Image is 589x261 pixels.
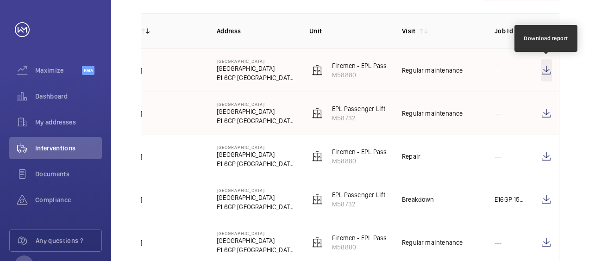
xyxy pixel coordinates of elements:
p: Visit [402,26,416,36]
div: Regular maintenance [402,109,463,118]
p: [GEOGRAPHIC_DATA] [217,64,294,73]
div: Repair [402,152,420,161]
div: Download report [524,34,568,43]
p: E1 6GP [GEOGRAPHIC_DATA] [217,159,294,168]
p: M58880 [332,242,429,252]
img: elevator.svg [312,108,323,119]
span: Maximize [35,66,82,75]
p: --- [495,66,502,75]
p: EPL Passenger Lift 1 LH [332,104,398,113]
p: Firemen - EPL Passenger Lift 2 RH [332,233,429,242]
p: EPL Passenger Lift 1 LH [332,190,398,199]
p: [GEOGRAPHIC_DATA] [217,236,294,245]
p: E1 6GP [GEOGRAPHIC_DATA] [217,202,294,211]
p: --- [495,152,502,161]
p: M58732 [332,199,398,209]
span: My addresses [35,118,102,127]
p: M58880 [332,70,429,80]
p: [GEOGRAPHIC_DATA] [217,187,294,193]
p: Unit [309,26,387,36]
div: Regular maintenance [402,238,463,247]
p: Firemen - EPL Passenger Lift 2 RH [332,61,429,70]
img: elevator.svg [312,151,323,162]
p: [GEOGRAPHIC_DATA] [217,150,294,159]
p: E1 6GP [GEOGRAPHIC_DATA] [217,245,294,255]
p: Firemen - EPL Passenger Lift 2 RH [332,147,429,156]
span: Documents [35,169,102,179]
p: M58732 [332,113,398,123]
div: Regular maintenance [402,66,463,75]
p: [GEOGRAPHIC_DATA] [217,107,294,116]
p: Address [217,26,294,36]
p: Job Id [495,26,526,36]
span: Compliance [35,195,102,205]
p: [GEOGRAPHIC_DATA] [217,58,294,64]
img: elevator.svg [312,237,323,248]
span: Beta [82,66,94,75]
p: [GEOGRAPHIC_DATA] [217,230,294,236]
p: --- [495,109,502,118]
p: E1 6GP [GEOGRAPHIC_DATA] [217,116,294,125]
p: E1 6GP [GEOGRAPHIC_DATA] [217,73,294,82]
p: [GEOGRAPHIC_DATA] [217,144,294,150]
span: Any questions ? [36,236,101,245]
img: elevator.svg [312,194,323,205]
p: [GEOGRAPHIC_DATA] [217,101,294,107]
div: Breakdown [402,195,434,204]
p: [GEOGRAPHIC_DATA] [217,193,294,202]
p: E16GP 15PFTP0/KB M&E [495,195,526,204]
img: elevator.svg [312,65,323,76]
p: M58880 [332,156,429,166]
span: Dashboard [35,92,102,101]
p: --- [495,238,502,247]
span: Interventions [35,143,102,153]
